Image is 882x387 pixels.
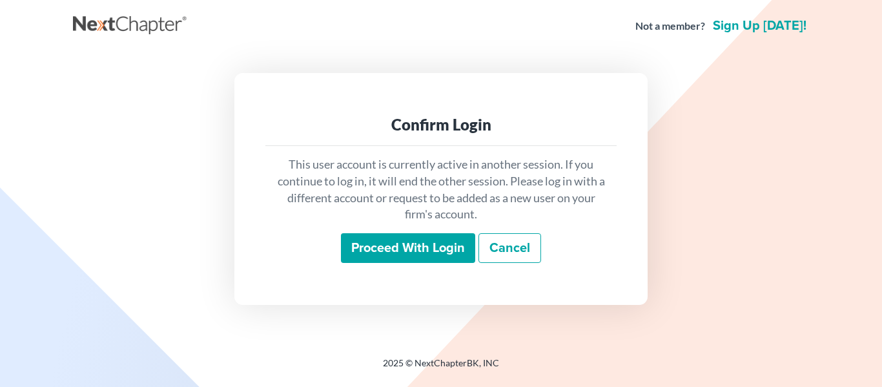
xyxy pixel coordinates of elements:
[478,233,541,263] a: Cancel
[341,233,475,263] input: Proceed with login
[276,156,606,223] p: This user account is currently active in another session. If you continue to log in, it will end ...
[710,19,809,32] a: Sign up [DATE]!
[276,114,606,135] div: Confirm Login
[73,357,809,380] div: 2025 © NextChapterBK, INC
[635,19,705,34] strong: Not a member?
